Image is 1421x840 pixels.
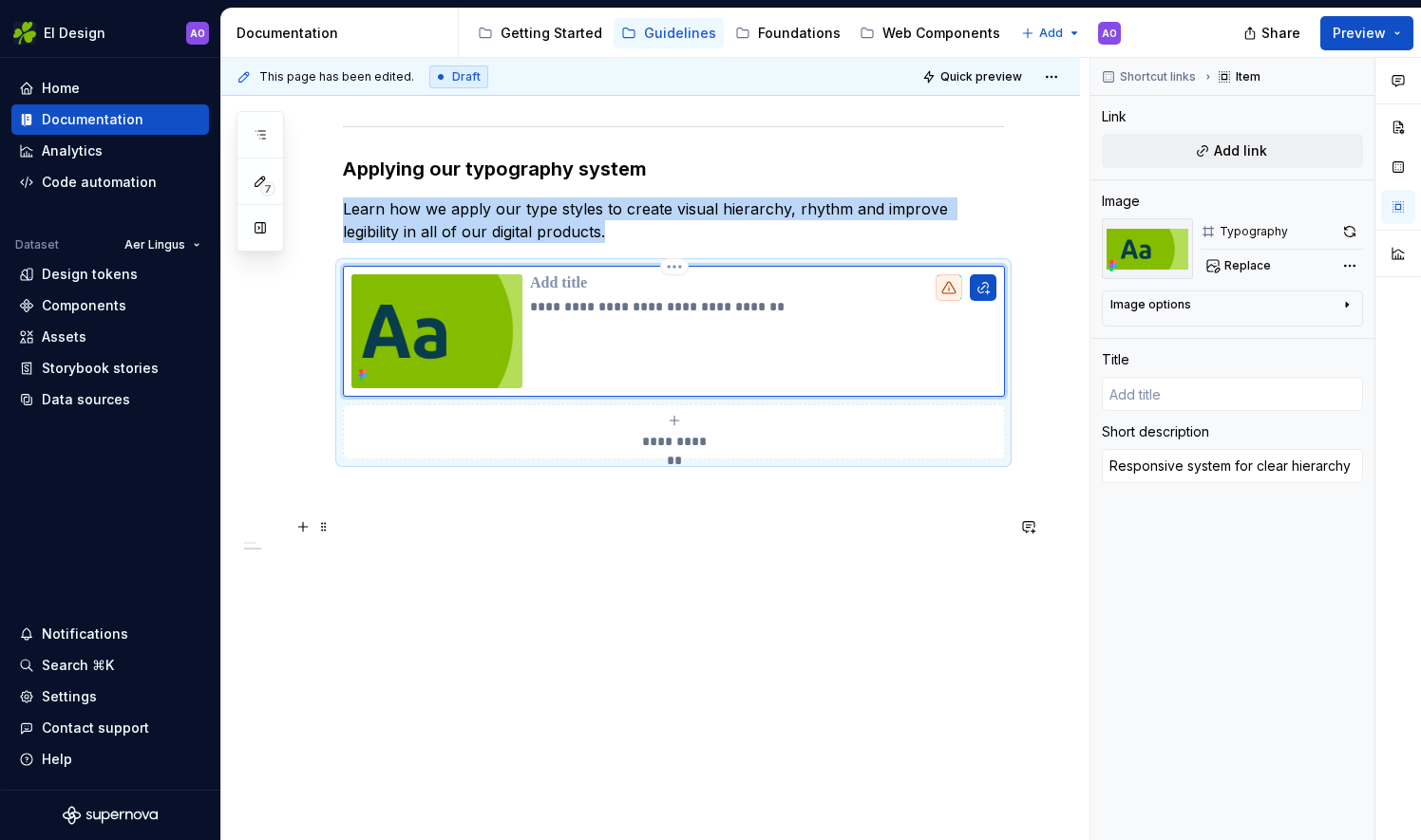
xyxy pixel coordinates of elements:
span: Quick preview [940,69,1022,84]
a: Getting Started [470,18,610,48]
img: 56b5df98-d96d-4d7e-807c-0afdf3bdaefa.png [13,22,36,45]
div: EI Design [44,24,105,43]
div: Analytics [42,141,103,160]
span: Share [1261,24,1300,43]
div: Typography [1220,224,1288,239]
button: Add [1015,20,1087,47]
a: Design tokens [11,259,209,289]
button: Add link [1102,134,1363,168]
div: Dataset [15,237,59,252]
div: Web Components [882,24,1000,43]
button: Share [1234,16,1313,50]
a: Code automation [11,167,209,197]
div: Storybook stories [42,359,159,378]
span: Replace [1224,258,1271,273]
div: Documentation [237,24,450,43]
div: AO [1102,26,1117,41]
img: 93c23ae7-d296-4da8-b076-7cd989c2f914.png [351,274,522,388]
a: Guidelines [614,18,724,48]
a: Components [11,290,209,321]
div: Foundations [758,24,841,43]
span: Add link [1214,141,1267,160]
a: Home [11,73,209,103]
button: Contact support [11,713,209,743]
span: Aer Lingus [124,237,185,252]
div: Assets [42,327,86,346]
span: Preview [1333,24,1386,43]
div: Documentation [42,110,143,129]
button: Preview [1320,16,1413,50]
img: 93c23ae7-d296-4da8-b076-7cd989c2f914.png [1102,218,1193,279]
div: Components [42,296,126,315]
div: Short description [1102,422,1209,441]
div: Search ⌘K [42,656,114,675]
a: Foundations [728,18,848,48]
button: Replace [1201,252,1279,279]
div: Guidelines [644,24,716,43]
div: Design tokens [42,265,138,284]
div: Code automation [42,173,157,192]
div: Notifications [42,625,128,644]
a: Storybook stories [11,353,209,383]
div: Help [42,750,72,769]
div: Settings [42,687,97,706]
div: Image options [1110,297,1191,312]
a: Analytics [11,136,209,166]
button: Help [11,744,209,775]
button: EI DesignAO [4,12,217,53]
button: Shortcut links [1096,64,1204,90]
span: Draft [452,69,481,84]
div: Page tree [470,14,1012,52]
span: This page has been edited. [259,69,414,84]
a: Settings [11,681,209,712]
div: Image [1102,192,1140,211]
button: Search ⌘K [11,650,209,681]
div: Getting Started [501,24,602,43]
span: Add [1039,26,1063,41]
textarea: Responsive system for clear hierarchy [1102,449,1363,483]
span: 7 [260,181,275,196]
div: Data sources [42,390,130,409]
div: Contact support [42,719,149,737]
a: Assets [11,322,209,352]
button: Image options [1110,297,1355,320]
div: Title [1102,350,1129,369]
button: Aer Lingus [116,232,209,258]
a: Web Components [852,18,1008,48]
h3: Applying our typography system [343,156,1004,182]
input: Add title [1102,377,1363,411]
svg: Supernova Logo [63,806,158,825]
div: Link [1102,107,1127,126]
p: Learn how we apply our type styles to create visual hierarchy, rhythm and improve legibility in a... [343,197,1004,243]
button: Quick preview [917,64,1031,90]
button: Notifications [11,619,209,649]
span: Shortcut links [1120,69,1196,84]
a: App Components [1012,18,1164,48]
div: Home [42,79,80,98]
div: AO [190,26,205,41]
a: Documentation [11,104,209,135]
a: Data sources [11,384,209,415]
